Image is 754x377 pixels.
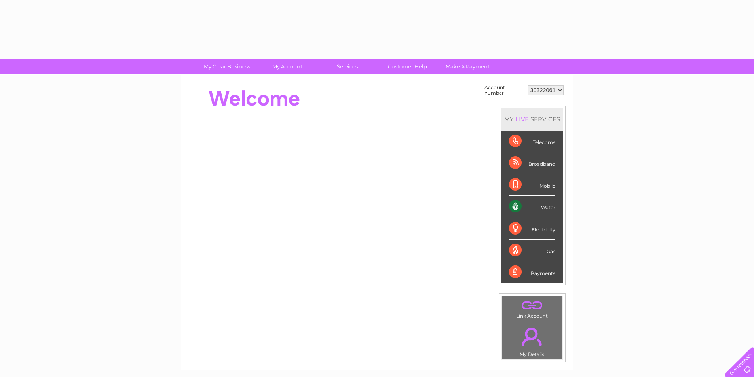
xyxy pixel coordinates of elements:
div: Gas [509,240,555,261]
a: My Account [254,59,320,74]
td: My Details [501,321,563,360]
a: Customer Help [375,59,440,74]
div: Broadband [509,152,555,174]
a: Services [315,59,380,74]
div: MY SERVICES [501,108,563,131]
div: Electricity [509,218,555,240]
a: Make A Payment [435,59,500,74]
td: Link Account [501,296,563,321]
a: My Clear Business [194,59,260,74]
div: Telecoms [509,131,555,152]
div: Payments [509,261,555,283]
td: Account number [482,83,526,98]
div: LIVE [514,116,530,123]
a: . [504,298,560,312]
div: Water [509,196,555,218]
a: . [504,323,560,350]
div: Mobile [509,174,555,196]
